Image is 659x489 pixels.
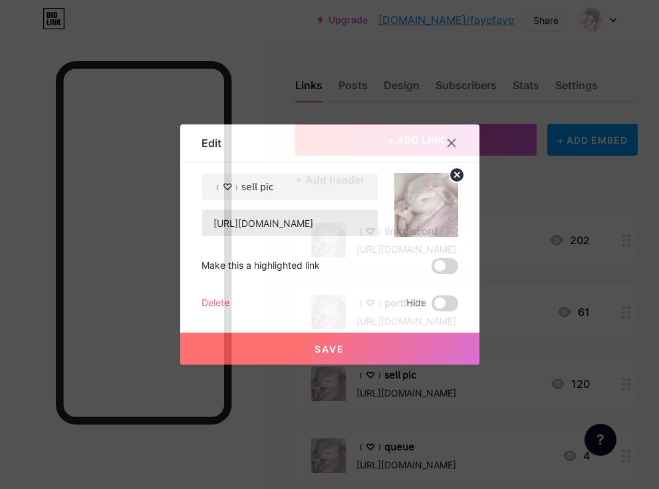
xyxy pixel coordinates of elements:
div: Make this a highlighted link [201,258,320,274]
span: Save [315,343,344,355]
input: URL [202,210,378,236]
img: link_thumbnail [394,173,458,237]
button: Save [180,333,479,365]
div: Delete [201,295,229,311]
div: Edit [201,135,221,151]
span: Hide [406,295,426,311]
input: Title [202,174,378,200]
